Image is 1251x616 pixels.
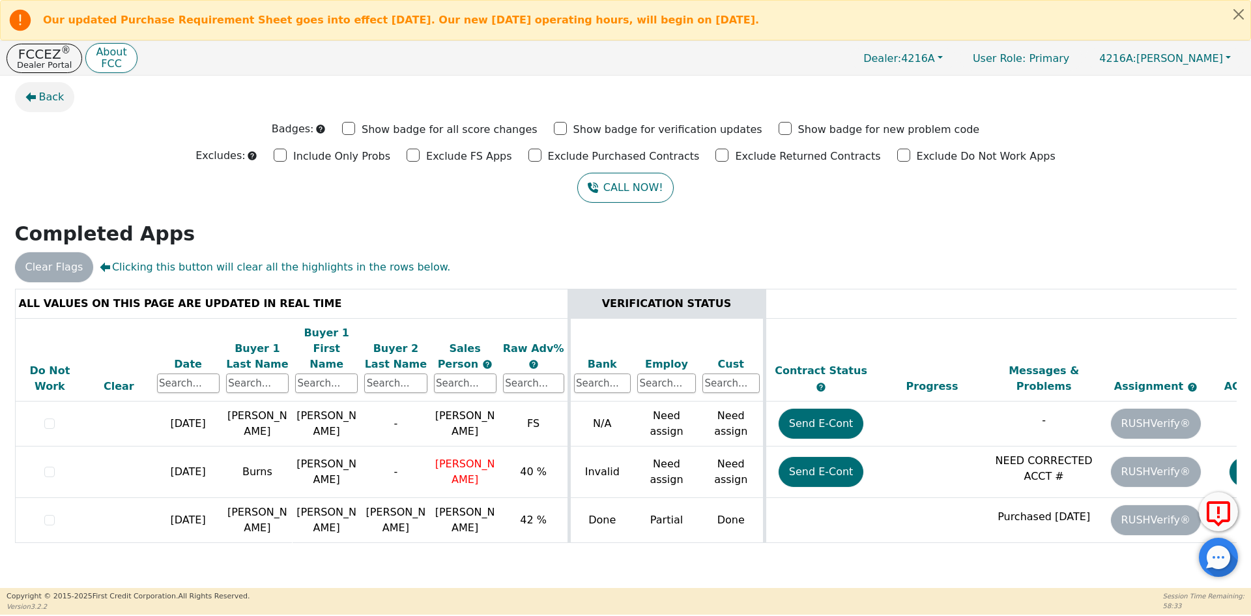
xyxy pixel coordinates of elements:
span: Dealer: [863,52,901,65]
div: Cust [702,357,760,372]
div: Date [157,357,220,372]
p: Exclude Do Not Work Apps [917,149,1056,164]
p: NEED CORRECTED ACCT # [991,453,1097,484]
td: N/A [569,402,634,447]
p: Session Time Remaining: [1163,591,1244,601]
span: 42 % [520,514,547,526]
span: FS [527,417,539,430]
input: Search... [637,374,696,393]
p: About [96,47,126,57]
button: Dealer:4216A [850,48,956,68]
b: Our updated Purchase Requirement Sheet goes into effect [DATE]. Our new [DATE] operating hours, w... [43,14,759,26]
td: [PERSON_NAME] [292,402,361,447]
span: Assignment [1114,380,1187,392]
p: Include Only Probs [293,149,390,164]
p: Purchased [DATE] [991,509,1097,525]
td: Need assign [634,402,699,447]
td: Need assign [699,447,764,498]
div: Employ [637,357,696,372]
p: FCC [96,59,126,69]
p: - [991,413,1097,428]
div: Clear [87,379,150,394]
td: Invalid [569,447,634,498]
button: Report Error to FCC [1199,492,1238,531]
p: Show badge for all score changes [362,122,538,138]
td: Done [699,498,764,543]
div: Buyer 1 First Name [295,325,358,372]
span: 4216A [863,52,935,65]
p: Badges: [272,121,314,137]
input: Search... [574,374,631,393]
span: Back [39,89,65,105]
input: Search... [364,374,427,393]
p: Dealer Portal [17,61,72,69]
td: [PERSON_NAME] [223,402,292,447]
div: Progress [880,379,985,394]
td: Need assign [634,447,699,498]
a: User Role: Primary [960,46,1082,71]
td: [DATE] [154,498,223,543]
button: Send E-Cont [779,409,864,439]
input: Search... [503,374,564,393]
button: AboutFCC [85,43,137,74]
button: Back [15,82,75,112]
p: Exclude Returned Contracts [735,149,880,164]
span: [PERSON_NAME] [435,506,495,534]
span: Clicking this button will clear all the highlights in the rows below. [100,259,450,275]
td: [DATE] [154,402,223,447]
input: Search... [702,374,760,393]
strong: Completed Apps [15,222,195,245]
p: Exclude Purchased Contracts [548,149,700,164]
td: [PERSON_NAME] [292,447,361,498]
span: All Rights Reserved. [178,592,250,600]
td: Partial [634,498,699,543]
p: Show badge for verification updates [573,122,762,138]
input: Search... [295,374,358,393]
button: Send E-Cont [779,457,864,487]
td: - [361,447,430,498]
p: Show badge for new problem code [798,122,980,138]
p: Primary [960,46,1082,71]
div: Do Not Work [19,363,81,394]
td: [PERSON_NAME] [361,498,430,543]
input: Search... [434,374,496,393]
button: Close alert [1227,1,1250,27]
p: Exclude FS Apps [426,149,512,164]
div: Bank [574,357,631,372]
td: Need assign [699,402,764,447]
div: VERIFICATION STATUS [574,296,760,312]
button: 4216A:[PERSON_NAME] [1086,48,1244,68]
sup: ® [61,44,71,56]
p: 58:33 [1163,601,1244,611]
span: [PERSON_NAME] [435,458,495,486]
p: FCCEZ [17,48,72,61]
span: [PERSON_NAME] [1099,52,1223,65]
div: ALL VALUES ON THIS PAGE ARE UPDATED IN REAL TIME [19,296,564,312]
span: Contract Status [775,364,867,377]
input: Search... [226,374,289,393]
div: Messages & Problems [991,363,1097,394]
td: [PERSON_NAME] [223,498,292,543]
p: Version 3.2.2 [7,602,250,611]
p: Copyright © 2015- 2025 First Credit Corporation. [7,591,250,602]
input: Search... [157,374,220,393]
button: CALL NOW! [577,173,673,203]
button: FCCEZ®Dealer Portal [7,44,82,73]
span: User Role : [973,52,1026,65]
td: [PERSON_NAME] [292,498,361,543]
div: Buyer 1 Last Name [226,341,289,372]
p: Excludes: [195,148,245,164]
span: 4216A: [1099,52,1136,65]
td: Burns [223,447,292,498]
td: [DATE] [154,447,223,498]
span: Raw Adv% [503,342,564,355]
span: Sales Person [438,342,482,370]
td: Done [569,498,634,543]
td: - [361,402,430,447]
span: [PERSON_NAME] [435,409,495,437]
